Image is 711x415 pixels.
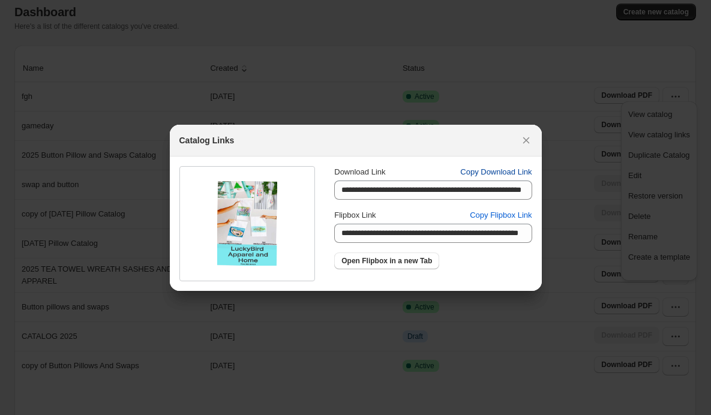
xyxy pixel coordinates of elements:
[334,252,439,269] a: Open Flipbox in a new Tab
[470,209,532,221] span: Copy Flipbox Link
[341,256,432,266] span: Open Flipbox in a new Tab
[179,134,235,146] h2: Catalog Links
[463,206,539,225] button: Copy Flipbox Link
[460,166,532,178] span: Copy Download Link
[453,163,539,182] button: Copy Download Link
[334,210,376,219] span: Flipbox Link
[217,181,277,266] img: thumbImage
[334,167,385,176] span: Download Link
